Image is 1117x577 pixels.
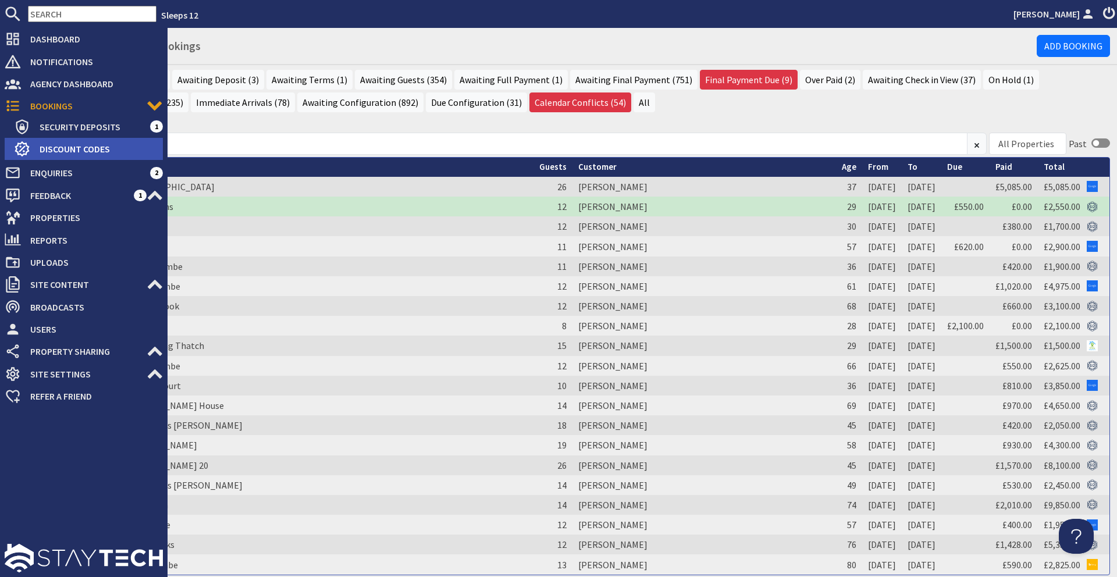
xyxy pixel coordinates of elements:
[1087,340,1098,351] img: Referer: Simply Owners
[557,360,567,372] span: 12
[5,30,163,48] a: Dashboard
[557,241,567,252] span: 11
[836,296,862,316] td: 68
[1044,261,1080,272] a: £1,900.00
[1044,161,1065,172] a: Total
[902,515,941,535] td: [DATE]
[902,495,941,515] td: [DATE]
[21,74,163,93] span: Agency Dashboard
[1087,201,1098,212] img: Referer: Sleeps 12
[836,336,862,355] td: 29
[862,236,902,256] td: [DATE]
[1087,559,1098,570] img: Referer: Bing
[1044,300,1080,312] a: £3,100.00
[1044,499,1080,511] a: £9,850.00
[5,186,163,205] a: Feedback 1
[862,495,902,515] td: [DATE]
[21,275,147,294] span: Site Content
[1087,241,1098,252] img: Referer: Google
[862,376,902,396] td: [DATE]
[902,316,941,336] td: [DATE]
[28,6,156,22] input: SEARCH
[572,216,836,236] td: [PERSON_NAME]
[1087,499,1098,510] img: Referer: Sleeps 12
[836,376,862,396] td: 36
[557,460,567,471] span: 26
[836,396,862,415] td: 69
[128,460,208,471] a: [PERSON_NAME] 20
[14,140,163,158] a: Discount Codes
[842,161,856,172] a: Age
[1087,301,1098,312] img: Referer: Sleeps 12
[1012,201,1032,212] a: £0.00
[862,336,902,355] td: [DATE]
[557,380,567,391] span: 10
[1002,419,1032,431] a: £420.00
[21,342,147,361] span: Property Sharing
[836,316,862,336] td: 28
[902,535,941,554] td: [DATE]
[128,300,179,312] a: Flossy Brook
[1044,460,1080,471] a: £8,100.00
[5,74,163,93] a: Agency Dashboard
[21,365,147,383] span: Site Settings
[836,257,862,276] td: 36
[191,92,295,112] a: Immediate Arrivals (78)
[1044,519,1080,530] a: £1,950.00
[902,376,941,396] td: [DATE]
[21,163,150,182] span: Enquiries
[572,276,836,296] td: [PERSON_NAME]
[30,140,163,158] span: Discount Codes
[836,276,862,296] td: 61
[21,253,163,272] span: Uploads
[947,320,984,332] a: £2,100.00
[128,181,215,193] a: [GEOGRAPHIC_DATA]
[862,356,902,376] td: [DATE]
[572,435,836,455] td: [PERSON_NAME]
[21,298,163,316] span: Broadcasts
[128,419,243,431] a: Whimbrels [PERSON_NAME]
[172,70,264,90] a: Awaiting Deposit (3)
[578,161,617,172] a: Customer
[557,479,567,491] span: 14
[557,220,567,232] span: 12
[836,495,862,515] td: 74
[862,216,902,236] td: [DATE]
[557,400,567,411] span: 14
[995,539,1032,550] a: £1,428.00
[572,455,836,475] td: [PERSON_NAME]
[134,190,147,201] span: 1
[836,197,862,216] td: 29
[1044,181,1080,193] a: £5,085.00
[1069,137,1087,151] div: Past
[557,280,567,292] span: 12
[902,435,941,455] td: [DATE]
[862,435,902,455] td: [DATE]
[995,460,1032,471] a: £1,570.00
[1002,559,1032,571] a: £590.00
[862,257,902,276] td: [DATE]
[557,340,567,351] span: 15
[836,435,862,455] td: 58
[1044,280,1080,292] a: £4,975.00
[908,161,917,172] a: To
[836,455,862,475] td: 45
[557,559,567,571] span: 13
[941,158,990,177] th: Due
[150,167,163,179] span: 2
[800,70,860,90] a: Over Paid (2)
[862,197,902,216] td: [DATE]
[572,475,836,495] td: [PERSON_NAME]
[572,356,836,376] td: [PERSON_NAME]
[862,554,902,574] td: [DATE]
[1087,440,1098,451] img: Referer: Sleeps 12
[5,387,163,405] a: Refer a Friend
[557,419,567,431] span: 18
[954,201,984,212] a: £550.00
[863,70,981,90] a: Awaiting Check in View (37)
[1087,380,1098,391] img: Referer: Google
[1044,201,1080,212] a: £2,550.00
[902,296,941,316] td: [DATE]
[902,236,941,256] td: [DATE]
[150,120,163,132] span: 1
